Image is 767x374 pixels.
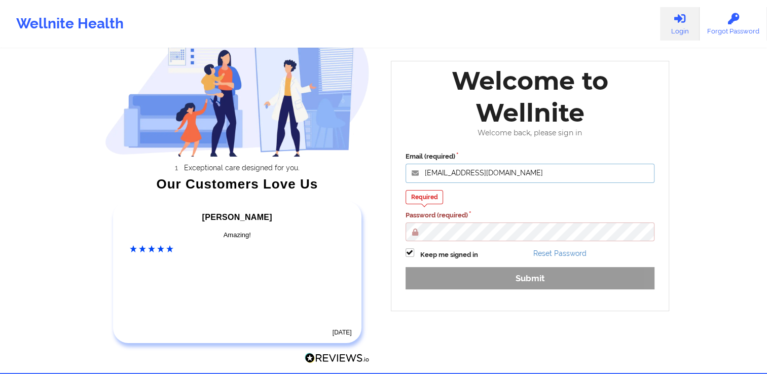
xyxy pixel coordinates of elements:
a: Forgot Password [700,7,767,41]
time: [DATE] [333,329,352,336]
div: Our Customers Love Us [105,179,370,189]
div: Required [406,190,444,204]
input: Email address [406,164,655,183]
a: Reviews.io Logo [305,353,370,366]
img: Reviews.io Logo [305,353,370,363]
div: Welcome back, please sign in [398,129,662,137]
label: Email (required) [406,152,655,162]
a: Login [660,7,700,41]
span: [PERSON_NAME] [202,213,272,221]
a: Reset Password [533,249,587,257]
div: Amazing! [130,230,345,240]
div: Welcome to Wellnite [398,65,662,129]
label: Keep me signed in [420,250,478,260]
img: wellnite-auth-hero_200.c722682e.png [105,13,370,157]
label: Password (required) [406,210,655,220]
li: Exceptional care designed for you. [114,164,370,172]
